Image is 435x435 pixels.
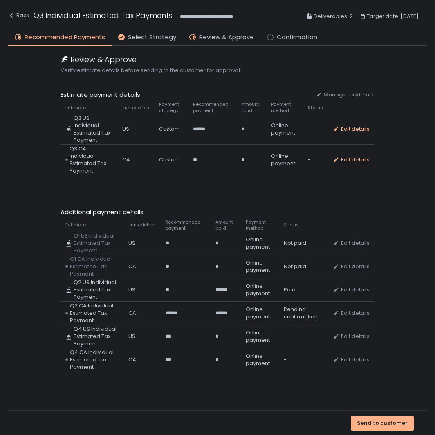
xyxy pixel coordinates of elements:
span: Q4 US Individual Estimated Tax Payment [74,325,119,348]
span: Online payment [271,122,298,137]
div: US [128,333,155,340]
button: Edit details [333,263,370,270]
span: Online payment [271,152,298,167]
span: Online payment [246,236,274,251]
span: Confirmation [277,33,317,42]
span: Deliverables: 2 [314,11,353,21]
span: Payment method [246,219,274,231]
span: Online payment [246,283,274,297]
span: Q2 CA Individual Estimated Tax Payment [70,302,119,324]
div: - [308,126,323,133]
span: Amount paid [242,101,261,114]
span: Estimate [65,222,86,228]
div: Not paid [284,263,323,270]
span: Q1 CA Individual Estimated Tax Payment [70,256,118,278]
span: Jurisdiction [122,105,149,111]
span: Q2 US Individual Estimated Tax Payment [74,279,119,301]
span: Payment method [271,101,298,114]
div: US [128,240,155,247]
span: Jurisdiction [128,222,155,228]
div: US [128,286,155,294]
span: Status [308,105,323,111]
button: Edit details [333,333,370,340]
div: Paid [284,286,323,294]
button: Edit details [333,309,370,317]
div: - [284,333,323,340]
div: CA [122,156,149,164]
span: Status [284,222,299,228]
h1: Q3 Individual Estimated Tax Payments [34,10,173,21]
span: Q3 US Individual Estimated Tax Payment [74,114,112,144]
div: Pending confirmation [284,306,323,321]
span: Q3 CA Individual Estimated Tax Payment [70,145,112,175]
button: Send to customer [351,416,414,431]
div: CA [128,309,155,317]
div: - [308,156,323,164]
div: Send to customer [357,419,408,427]
text: CA [66,159,68,161]
span: Select Strategy [128,33,176,42]
span: Verify estimate details before sending to the customer for approval. [61,67,374,74]
button: Edit details [333,240,370,247]
div: Back [8,11,29,20]
span: Recommended payment [165,219,206,231]
text: CA [66,265,68,267]
span: Q4 CA Individual Estimated Tax Payment [70,349,119,371]
span: Recommended payment [193,101,232,114]
button: Back [8,10,29,23]
button: Edit details [333,286,370,294]
div: Custom [159,126,183,133]
span: Payment strategy [159,101,183,114]
div: US [122,126,149,133]
span: Online payment [246,329,274,344]
span: Q1 US Individual Estimated Tax Payment [74,232,119,254]
span: Review & Approve [199,33,254,42]
span: Online payment [246,306,274,321]
button: Manage roadmap [316,91,373,99]
span: Online payment [246,259,274,274]
div: Custom [159,156,183,164]
div: CA [128,263,155,270]
span: Additional payment details [61,208,374,217]
div: CA [128,356,155,363]
span: Estimate payment details [61,90,309,100]
span: Online payment [246,352,274,367]
div: - [284,356,323,363]
button: Edit details [333,356,370,363]
button: Edit details [333,156,370,164]
text: CA [66,312,68,314]
button: Edit details [333,126,370,133]
text: CA [66,359,68,361]
div: Not paid [284,240,323,247]
span: Recommended Payments [25,33,105,42]
span: Review & Approve [70,54,137,65]
span: Manage roadmap [323,91,373,99]
span: Estimate [65,105,86,111]
span: Target date: [DATE] [367,11,419,21]
span: Amount paid [215,219,236,231]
